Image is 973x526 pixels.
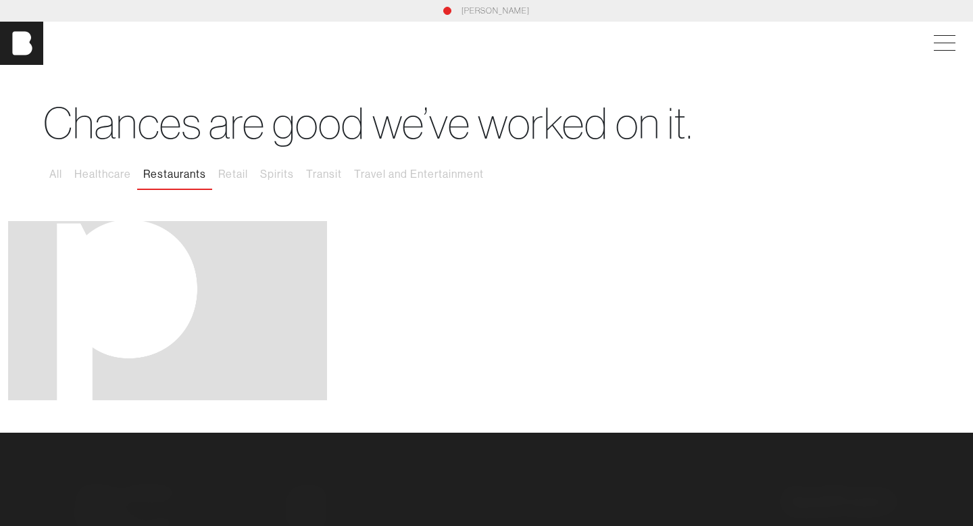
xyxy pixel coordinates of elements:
[43,160,68,189] button: All
[300,160,348,189] button: Transit
[212,160,254,189] button: Retail
[254,160,300,189] button: Spirits
[348,160,490,189] button: Travel and Entertainment
[68,160,137,189] button: Healthcare
[784,487,897,513] img: bohan logo
[43,97,930,149] h1: Chances are good we’ve worked on it.
[461,5,530,17] a: [PERSON_NAME]
[285,500,323,516] a: LinkedIn
[137,160,212,189] button: Restaurants
[285,485,331,500] a: Instagram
